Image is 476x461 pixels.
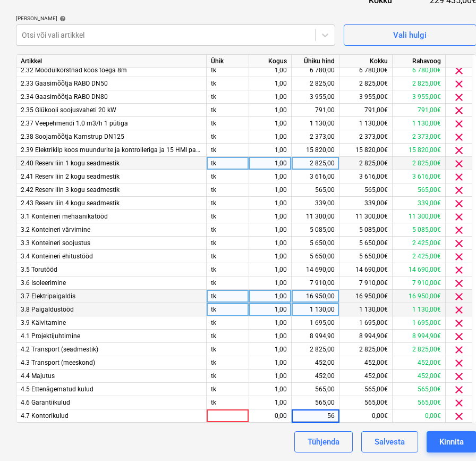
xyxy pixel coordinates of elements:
div: 339,00€ [339,197,393,210]
span: clear [453,277,465,290]
div: 2 425,00€ [393,250,446,263]
span: clear [453,317,465,330]
span: 2.32 Moodulkorstnad koos toega 8m [21,66,127,74]
div: 791,00€ [393,104,446,117]
div: 1,00 [253,144,287,157]
div: 1,00 [253,237,287,250]
div: 3 616,00€ [339,170,393,183]
div: 6 780,00€ [393,64,446,77]
span: 3.2 Konteineri värvimine [21,226,90,233]
div: 339,00€ [393,197,446,210]
span: 3.9 Käivitamine [21,319,66,326]
div: 11 300,00€ [393,210,446,223]
span: clear [453,410,465,423]
div: 565,00€ [393,183,446,197]
div: tk [207,157,249,170]
div: 2 825,00€ [393,77,446,90]
span: clear [453,157,465,170]
span: clear [453,357,465,370]
div: tk [207,250,249,263]
span: clear [453,64,465,77]
span: 4.6 Garantiikulud [21,399,70,406]
span: clear [453,197,465,210]
div: 5 085,00€ [393,223,446,237]
div: 5 650,00€ [339,237,393,250]
div: tk [207,343,249,356]
div: 565,00 [296,396,335,409]
div: 1,00 [253,77,287,90]
span: clear [453,184,465,197]
span: 2.35 Glükooli soojusvaheti 20 kW [21,106,116,114]
div: 15 820,00 [296,144,335,157]
div: 339,00 [296,197,335,210]
div: 1 130,00€ [393,117,446,130]
span: clear [453,343,465,356]
div: tk [207,396,249,409]
div: 452,00€ [339,370,393,383]
div: tk [207,104,249,117]
button: Tühjenda [294,431,353,452]
div: tk [207,90,249,104]
div: 1,00 [253,316,287,330]
span: clear [453,118,465,130]
div: 2 825,00 [296,343,335,356]
div: tk [207,330,249,343]
span: 2.40 Reserv liin 1 kogu seadmestik [21,160,120,167]
span: 4.7 Kontorikulud [21,412,69,420]
div: 1,00 [253,250,287,263]
div: 1 130,00 [296,303,335,316]
div: tk [207,370,249,383]
div: [PERSON_NAME] [16,15,335,22]
div: 1,00 [253,396,287,409]
div: 1 130,00€ [393,303,446,316]
div: 5 085,00 [296,223,335,237]
span: 4.3 Transport (meeskond) [21,359,95,366]
span: 2.42 Reserv liin 3 kogu seadmestik [21,186,120,194]
div: 452,00€ [339,356,393,370]
div: 1 695,00€ [393,316,446,330]
div: tk [207,303,249,316]
span: clear [453,171,465,183]
div: 3 955,00€ [393,90,446,104]
div: 2 825,00€ [339,77,393,90]
div: Kinnita [439,435,464,449]
span: clear [453,237,465,250]
div: 2 373,00€ [393,130,446,144]
div: 452,00 [296,356,335,370]
div: Salvesta [375,435,405,449]
div: tk [207,130,249,144]
div: 11 300,00 [296,210,335,223]
div: 565,00€ [339,183,393,197]
div: 1,00 [253,64,287,77]
div: tk [207,223,249,237]
div: tk [207,276,249,290]
div: 565,00 [296,383,335,396]
div: 791,00€ [339,104,393,117]
div: 7 910,00€ [393,276,446,290]
div: Vali hulgi [393,28,427,42]
div: 1,00 [253,343,287,356]
span: 2.33 Gaasimõõtja RABO DN50 [21,80,108,87]
div: 452,00€ [393,356,446,370]
div: 15 820,00€ [393,144,446,157]
div: 3 616,00€ [393,170,446,183]
span: clear [453,104,465,117]
span: clear [453,330,465,343]
span: clear [453,211,465,223]
div: tk [207,117,249,130]
div: 791,00 [296,104,335,117]
span: clear [453,370,465,383]
div: 1 695,00€ [339,316,393,330]
div: 14 690,00€ [339,263,393,276]
div: 14 690,00€ [393,263,446,276]
span: 3.6 Isoleerimine [21,279,66,287]
span: 2.43 Reserv liin 4 kogu seadmestik [21,199,120,207]
div: 2 825,00 [296,77,335,90]
div: 1,00 [253,330,287,343]
div: tk [207,356,249,370]
span: 2.41 Reserv liin 2 kogu seadmestik [21,173,120,180]
span: 4.2 Transport (seadmestik) [21,346,98,353]
div: Tühjenda [308,435,339,449]
div: 452,00€ [393,370,446,383]
div: 5 085,00€ [339,223,393,237]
